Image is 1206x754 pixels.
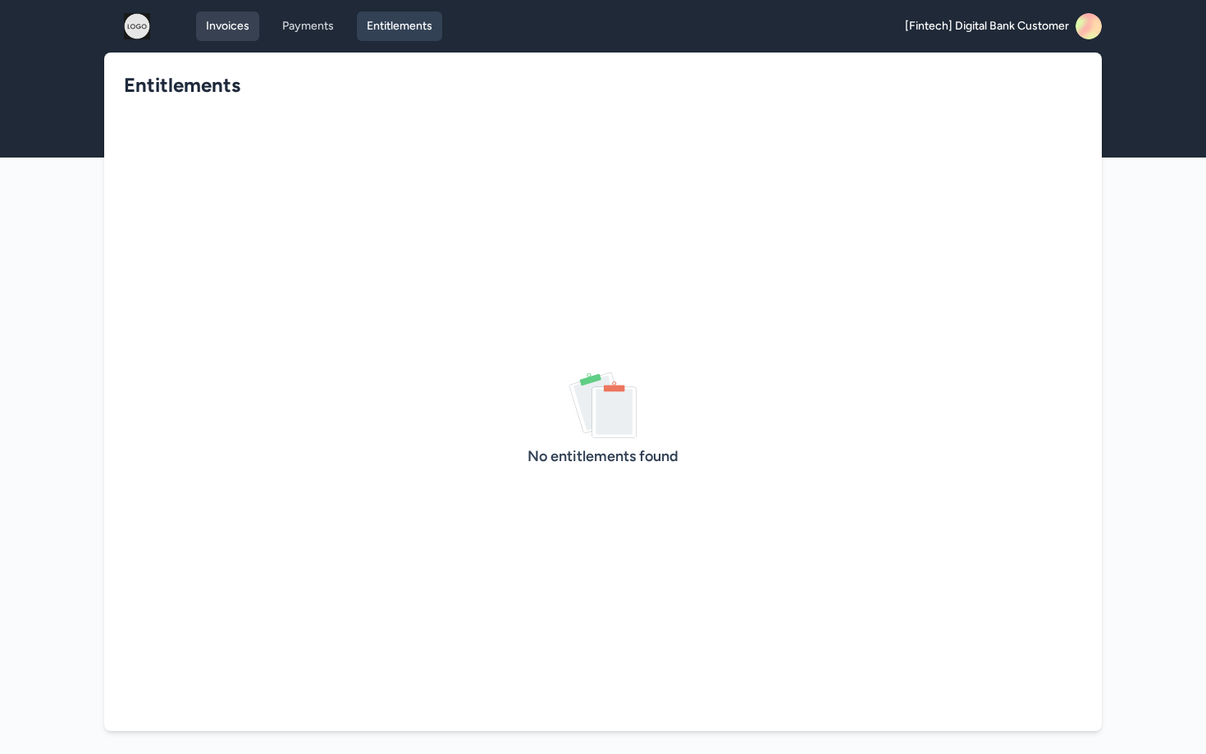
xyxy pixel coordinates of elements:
[111,13,163,39] img: logo.png
[528,445,678,468] p: No entitlements found
[905,13,1102,39] a: [Fintech] Digital Bank Customer
[196,11,259,41] a: Invoices
[905,18,1069,34] span: [Fintech] Digital Bank Customer
[357,11,442,41] a: Entitlements
[272,11,344,41] a: Payments
[124,72,1069,98] h1: Entitlements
